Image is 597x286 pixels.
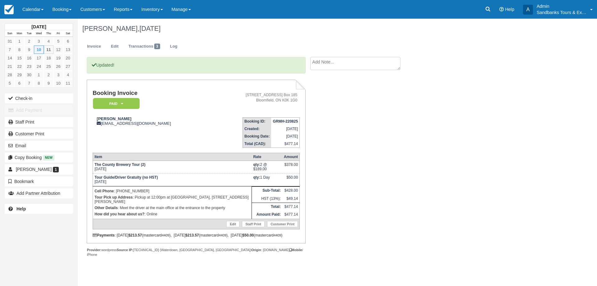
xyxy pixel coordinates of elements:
[87,248,305,257] div: wordpress [TECHNICAL_ID] (Waterdown, [GEOGRAPHIC_DATA], [GEOGRAPHIC_DATA]) : [DOMAIN_NAME] / iPhone
[93,233,300,237] div: : [DATE] (mastercard ), [DATE] (mastercard ), [DATE] (mastercard )
[243,125,271,133] th: Created:
[82,25,521,32] h1: [PERSON_NAME],
[93,98,140,109] em: Paid
[5,93,73,103] button: Check-in
[63,79,73,87] a: 11
[31,24,46,29] strong: [DATE]
[15,37,24,45] a: 1
[124,40,165,53] a: Transactions3
[4,5,14,14] img: checkfront-main-nav-mini-logo.png
[537,9,586,16] p: Sandbanks Tours & Experiences
[117,248,133,252] strong: Source IP:
[95,188,250,194] p: : [PHONE_NUMBER]
[53,71,63,79] a: 3
[5,45,15,54] a: 7
[273,119,298,124] strong: GRMH-220825
[24,54,34,62] a: 16
[15,45,24,54] a: 8
[53,30,63,37] th: Fri
[15,54,24,62] a: 15
[5,54,15,62] a: 14
[63,30,73,37] th: Sat
[5,37,15,45] a: 31
[243,233,254,237] strong: $50.00
[5,62,15,71] a: 21
[282,153,300,161] th: Amount
[253,175,260,180] strong: qty
[282,187,300,195] td: $428.00
[87,248,101,252] strong: Provider:
[5,152,73,162] button: Copy Booking New
[53,79,63,87] a: 10
[185,233,199,237] strong: $213.57
[252,161,282,173] td: 2 @ $189.00
[282,203,300,211] td: $477.14
[93,98,137,109] a: Paid
[252,195,282,203] td: HST (13%):
[5,71,15,79] a: 28
[284,162,298,172] div: $378.00
[5,204,73,214] a: Help
[53,62,63,71] a: 26
[252,187,282,195] th: Sub-Total:
[53,54,63,62] a: 19
[5,141,73,151] button: Email
[128,233,142,237] strong: $213.57
[253,162,260,167] strong: qty
[271,140,299,148] td: $477.14
[271,125,299,133] td: [DATE]
[34,37,44,45] a: 3
[34,54,44,62] a: 17
[139,25,160,32] span: [DATE]
[95,205,250,211] p: : Meet the driver at the main office at the entrance to the property
[243,133,271,140] th: Booking Date:
[106,40,123,53] a: Edit
[34,45,44,54] a: 10
[5,105,73,115] button: Add Payment
[24,45,34,54] a: 9
[87,57,305,73] p: Updated!
[15,30,24,37] th: Mon
[523,5,533,15] div: A
[242,221,265,227] a: Staff Print
[154,44,160,49] span: 3
[63,37,73,45] a: 6
[93,90,212,96] h1: Booking Invoice
[252,153,282,161] th: Rate
[44,37,53,45] a: 4
[44,45,53,54] a: 11
[499,7,504,12] i: Help
[63,62,73,71] a: 27
[282,195,300,203] td: $49.14
[53,167,59,172] span: 1
[282,211,300,219] td: $477.14
[44,62,53,71] a: 25
[53,45,63,54] a: 12
[95,211,250,217] p: : Online
[165,40,182,53] a: Log
[252,173,282,186] td: 1 Day
[93,116,212,126] div: [EMAIL_ADDRESS][DOMAIN_NAME]
[16,206,26,211] b: Help
[63,71,73,79] a: 4
[95,195,133,199] strong: Tour Pick up Address
[162,233,169,237] small: 4409
[95,189,114,193] strong: Cell Phone
[93,173,252,186] td: [DATE]
[215,92,297,103] address: [STREET_ADDRESS] Box 185 Bloomfield, ON K0K 1G0
[95,212,145,216] strong: How did you hear about us?
[34,79,44,87] a: 8
[44,71,53,79] a: 2
[44,54,53,62] a: 18
[24,79,34,87] a: 7
[271,133,299,140] td: [DATE]
[219,233,226,237] small: 4409
[226,221,239,227] a: Edit
[34,71,44,79] a: 1
[5,129,73,139] a: Customer Print
[15,79,24,87] a: 6
[5,79,15,87] a: 5
[243,117,271,125] th: Booking ID:
[252,211,282,219] th: Amount Paid:
[274,233,281,237] small: 4409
